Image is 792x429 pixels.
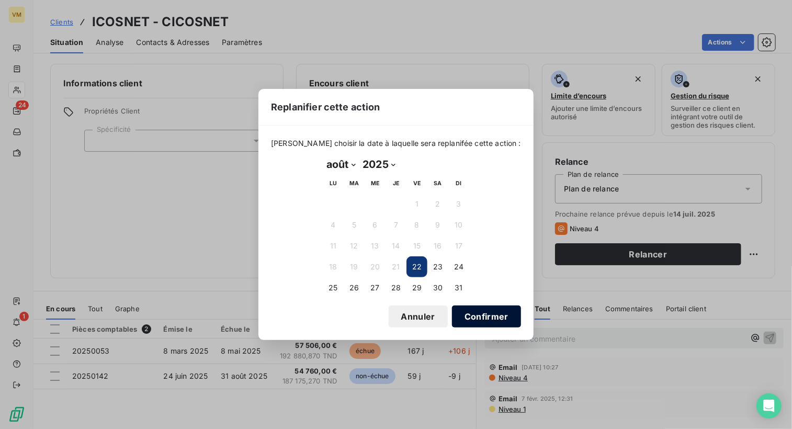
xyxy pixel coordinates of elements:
button: 25 [323,277,344,298]
button: Annuler [389,306,448,328]
button: 10 [448,214,469,235]
button: 15 [406,235,427,256]
button: 16 [427,235,448,256]
button: 3 [448,194,469,214]
button: 23 [427,256,448,277]
th: mercredi [365,173,386,194]
button: 5 [344,214,365,235]
th: mardi [344,173,365,194]
button: 30 [427,277,448,298]
button: 20 [365,256,386,277]
button: 4 [323,214,344,235]
button: 18 [323,256,344,277]
button: Confirmer [452,306,521,328]
th: lundi [323,173,344,194]
button: 17 [448,235,469,256]
button: 14 [386,235,406,256]
button: 9 [427,214,448,235]
th: jeudi [386,173,406,194]
th: vendredi [406,173,427,194]
button: 2 [427,194,448,214]
button: 31 [448,277,469,298]
button: 6 [365,214,386,235]
button: 24 [448,256,469,277]
div: Open Intercom Messenger [756,393,782,419]
button: 29 [406,277,427,298]
button: 27 [365,277,386,298]
th: samedi [427,173,448,194]
button: 28 [386,277,406,298]
button: 1 [406,194,427,214]
button: 22 [406,256,427,277]
button: 26 [344,277,365,298]
button: 13 [365,235,386,256]
span: [PERSON_NAME] choisir la date à laquelle sera replanifée cette action : [271,138,521,149]
button: 21 [386,256,406,277]
button: 19 [344,256,365,277]
button: 8 [406,214,427,235]
button: 11 [323,235,344,256]
span: Replanifier cette action [271,100,380,114]
th: dimanche [448,173,469,194]
button: 7 [386,214,406,235]
button: 12 [344,235,365,256]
